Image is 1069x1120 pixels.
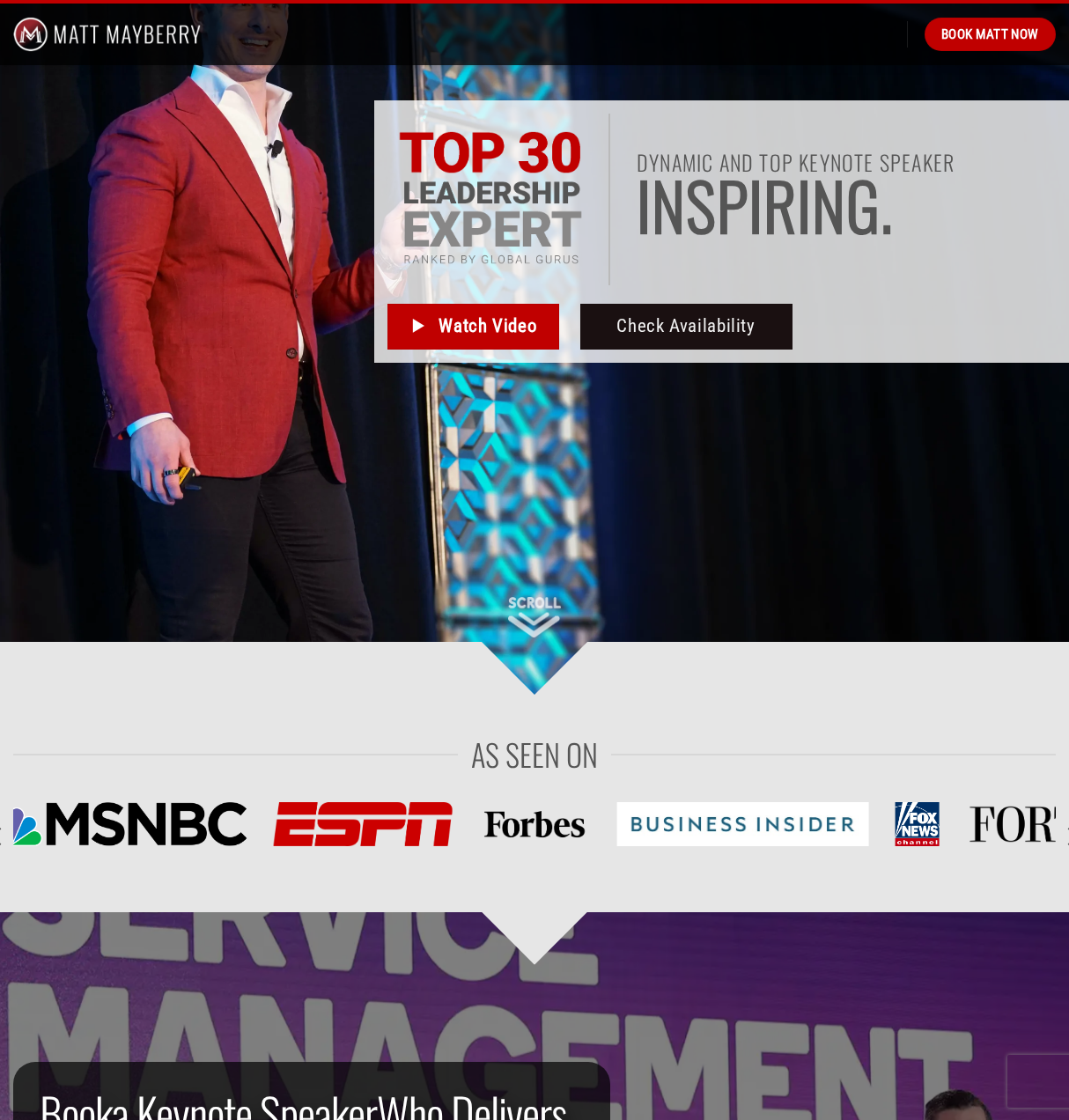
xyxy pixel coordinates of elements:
img: Top 30 Leadership Experts [398,131,583,268]
span: i [748,173,763,237]
span: n [812,173,846,237]
h1: Dynamic and top keynote speaker [637,151,1056,173]
span: n [652,173,686,237]
span: s [686,173,717,237]
span: r [763,173,797,237]
a: Check Availability [580,304,793,350]
span: . [881,173,893,237]
span: p [717,173,748,237]
span: Watch Video [439,312,536,341]
a: Watch Video [387,304,559,350]
span: g [846,173,881,237]
img: Matt Mayberry [13,4,201,65]
img: Scroll Down [508,597,561,637]
a: Book Matt Now [925,18,1056,51]
span: Check Availability [616,312,755,341]
span: i [797,173,812,237]
span: I [637,173,652,237]
span: As Seen On [471,730,598,778]
span: Book Matt Now [941,24,1039,45]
